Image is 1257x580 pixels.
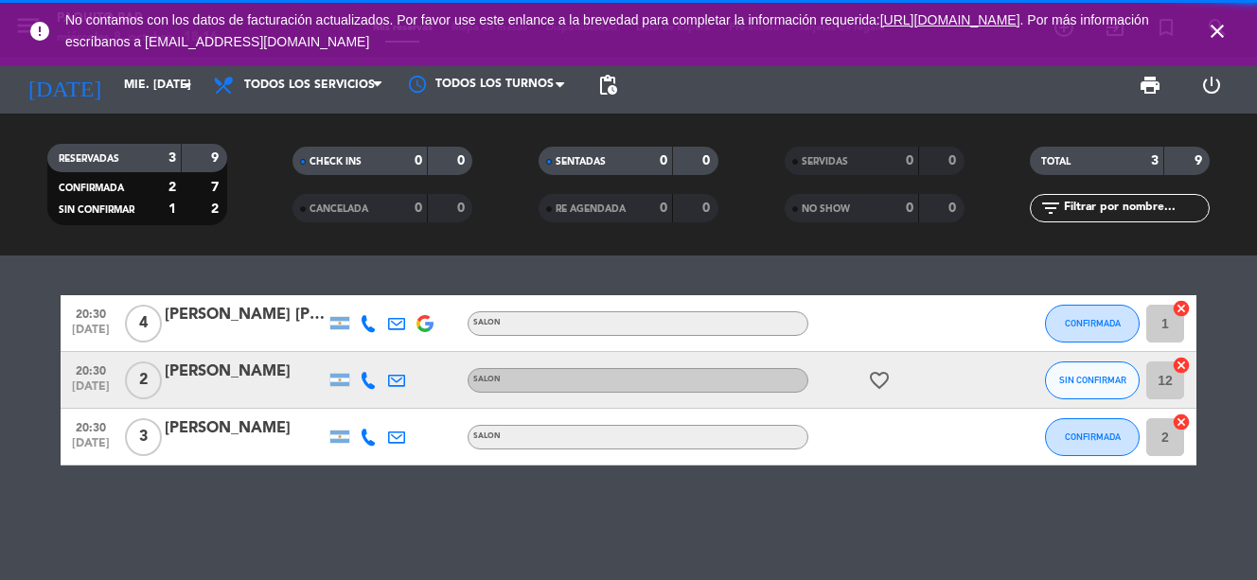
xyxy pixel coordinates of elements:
span: print [1139,74,1161,97]
strong: 0 [702,154,714,167]
strong: 7 [211,181,222,194]
span: 20:30 [67,415,115,437]
strong: 0 [906,154,913,167]
span: CANCELADA [310,204,368,214]
span: [DATE] [67,437,115,459]
span: SALON [473,319,501,326]
strong: 2 [168,181,176,194]
span: RESERVADAS [59,154,119,164]
i: error [28,20,51,43]
span: Todos los servicios [244,79,375,92]
strong: 3 [168,151,176,165]
span: 20:30 [67,302,115,324]
img: google-logo.png [416,315,434,332]
i: cancel [1172,299,1191,318]
span: 3 [125,418,162,456]
span: [DATE] [67,380,115,402]
strong: 0 [948,154,960,167]
span: 2 [125,361,162,399]
span: SALON [473,376,501,383]
i: cancel [1172,413,1191,431]
div: [PERSON_NAME] [165,416,326,441]
i: filter_list [1039,197,1062,220]
input: Filtrar por nombre... [1062,198,1209,219]
span: 20:30 [67,359,115,380]
span: SALON [473,432,501,440]
span: TOTAL [1041,157,1071,167]
strong: 3 [1151,154,1159,167]
div: LOG OUT [1181,57,1243,114]
div: [PERSON_NAME] [PERSON_NAME] [165,303,326,327]
span: CHECK INS [310,157,362,167]
strong: 0 [457,154,469,167]
a: [URL][DOMAIN_NAME] [880,12,1020,27]
span: pending_actions [596,74,619,97]
span: CONFIRMADA [1065,318,1121,328]
i: [DATE] [14,64,115,106]
i: cancel [1172,356,1191,375]
span: No contamos con los datos de facturación actualizados. Por favor use este enlance a la brevedad p... [65,12,1149,49]
strong: 1 [168,202,176,216]
span: CONFIRMADA [59,184,124,193]
span: CONFIRMADA [1065,431,1121,442]
i: power_settings_new [1200,74,1223,97]
div: [PERSON_NAME] [165,360,326,384]
strong: 0 [415,154,422,167]
span: SIN CONFIRMAR [1059,375,1126,385]
strong: 9 [211,151,222,165]
i: close [1206,20,1229,43]
button: SIN CONFIRMAR [1045,361,1140,399]
strong: 2 [211,202,222,216]
strong: 0 [660,202,667,215]
span: 4 [125,305,162,343]
strong: 0 [906,202,913,215]
span: NO SHOW [802,204,850,214]
strong: 0 [457,202,469,215]
span: [DATE] [67,324,115,345]
strong: 0 [415,202,422,215]
span: RE AGENDADA [556,204,626,214]
span: SERVIDAS [802,157,848,167]
span: SIN CONFIRMAR [59,205,134,215]
i: favorite_border [868,369,891,392]
strong: 9 [1195,154,1206,167]
strong: 0 [948,202,960,215]
span: SENTADAS [556,157,606,167]
strong: 0 [660,154,667,167]
button: CONFIRMADA [1045,418,1140,456]
i: arrow_drop_down [176,74,199,97]
a: . Por más información escríbanos a [EMAIL_ADDRESS][DOMAIN_NAME] [65,12,1149,49]
strong: 0 [702,202,714,215]
button: CONFIRMADA [1045,305,1140,343]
